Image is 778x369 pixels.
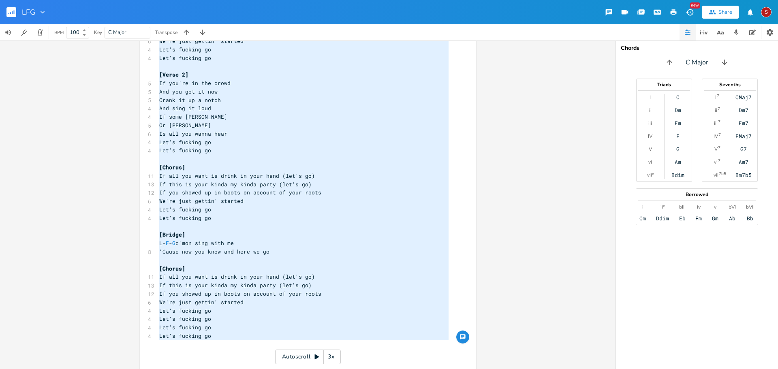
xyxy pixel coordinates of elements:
div: V [649,146,652,152]
sup: 7 [717,93,719,99]
div: G [676,146,680,152]
sup: 7 [718,106,720,112]
div: ii° [660,204,665,210]
div: Em7 [739,120,748,126]
span: Let's fucking go [159,46,211,53]
div: iii [714,120,718,126]
div: BPM [54,30,64,35]
sup: 7 [718,158,720,164]
div: i [642,204,643,210]
div: Dm7 [739,107,748,113]
button: S [761,3,772,21]
div: I [650,94,651,100]
div: FMaj7 [735,133,752,139]
sup: 7 [718,119,720,125]
span: [Chorus] [159,265,185,272]
span: If all you want is drink in your hand (let's go) [159,172,315,179]
span: [Bridge] [159,231,185,238]
div: Am7 [739,159,748,165]
div: G7 [740,146,747,152]
div: Bb [747,215,753,222]
div: bIII [679,204,686,210]
div: IV [714,133,718,139]
span: C Major [686,58,708,67]
span: Is all you wanna hear [159,130,227,137]
span: If you showed up in boots on account of your roots [159,290,321,297]
button: Share [702,6,739,19]
span: LFG [22,9,35,16]
button: New [682,5,698,19]
div: Chords [621,45,773,51]
span: Let's fucking go [159,139,211,146]
div: V [714,146,718,152]
span: L- - c'mon sing with me [159,239,234,247]
div: Key [94,30,102,35]
span: If you're in the crowd [159,79,231,87]
span: [Chorus] [159,164,185,171]
span: If you showed up in boots on account of your roots [159,189,321,196]
div: Ddim [656,215,669,222]
span: If some [PERSON_NAME] [159,113,227,120]
sup: 7b5 [719,171,726,177]
span: If this is your kinda my kinda party (let's go) [159,181,312,188]
sup: 7 [718,145,720,151]
span: F [166,239,169,247]
div: Share [718,9,732,16]
div: vi [714,159,718,165]
span: [Verse 2] [159,71,188,78]
div: bVII [746,204,754,210]
span: Crank it up a notch [159,96,221,104]
div: vii° [647,172,654,178]
div: 3x [324,350,338,364]
span: Let's fucking go [159,315,211,322]
span: We're just gettin' started [159,37,244,45]
div: Transpose [155,30,177,35]
span: We're just gettin' started [159,299,244,306]
div: vi [648,159,652,165]
span: 'Cause now you know and here we go [159,248,269,255]
span: Let's fucking go [159,54,211,62]
span: If all you want is drink in your hand (let's go) [159,273,315,280]
span: Let's fucking go [159,147,211,154]
div: Am [675,159,681,165]
span: If this is your kinda my kinda party (let's go) [159,282,312,289]
span: Let's fucking go [159,324,211,331]
div: Ab [729,215,735,222]
div: v [714,204,716,210]
div: F [676,133,680,139]
div: Em [675,120,681,126]
div: Bm7b5 [735,172,752,178]
div: Bdim [671,172,684,178]
span: Let's fucking go [159,206,211,213]
span: And you got it now [159,88,218,95]
div: Cm [639,215,646,222]
div: iii [648,120,652,126]
div: Fm [695,215,702,222]
div: Gm [712,215,718,222]
div: Sevenths [702,82,757,87]
div: Borrowed [636,192,758,197]
div: Dm [675,107,681,113]
sup: 7 [718,132,721,138]
span: Let's fucking go [159,214,211,222]
span: G [172,239,175,247]
div: Triads [637,82,692,87]
div: vii [714,172,718,178]
span: Or [PERSON_NAME] [159,122,211,129]
div: iv [697,204,701,210]
div: Eb [679,215,686,222]
div: Scott Owen [761,7,772,17]
span: C Major [108,29,126,36]
div: New [690,2,700,9]
span: We're just gettin' started [159,197,244,205]
div: C [676,94,680,100]
div: I [715,94,716,100]
span: Let's fucking go [159,332,211,339]
div: IV [648,133,652,139]
div: bVI [729,204,736,210]
span: Let's fucking go [159,307,211,314]
span: And sing it loud [159,105,211,112]
div: Autoscroll [275,350,341,364]
div: ii [649,107,652,113]
div: CMaj7 [735,94,752,100]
